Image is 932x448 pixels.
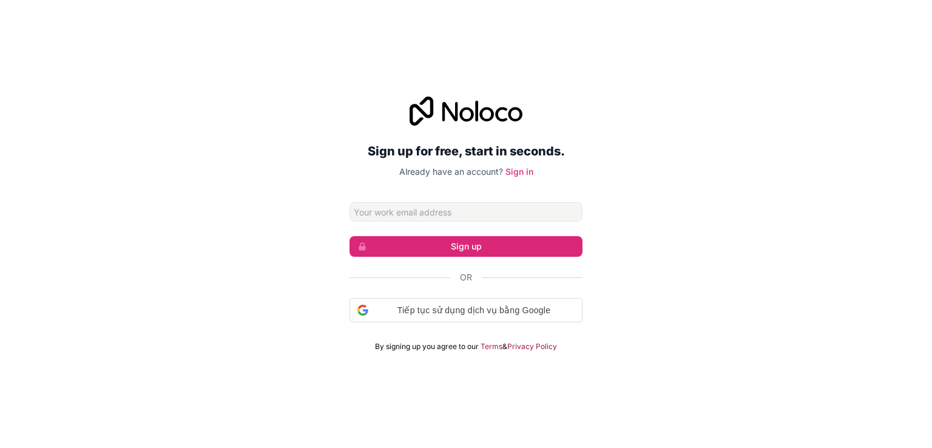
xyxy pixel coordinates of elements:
a: Terms [481,342,502,351]
span: Tiếp tục sử dụng dịch vụ bằng Google [373,304,575,317]
a: Sign in [505,166,533,177]
a: Privacy Policy [507,342,557,351]
div: Tiếp tục sử dụng dịch vụ bằng Google [349,298,582,322]
span: Already have an account? [399,166,503,177]
span: & [502,342,507,351]
h2: Sign up for free, start in seconds. [349,140,582,162]
input: Email address [349,202,582,222]
span: Or [460,271,472,283]
span: By signing up you agree to our [375,342,479,351]
button: Sign up [349,236,582,257]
